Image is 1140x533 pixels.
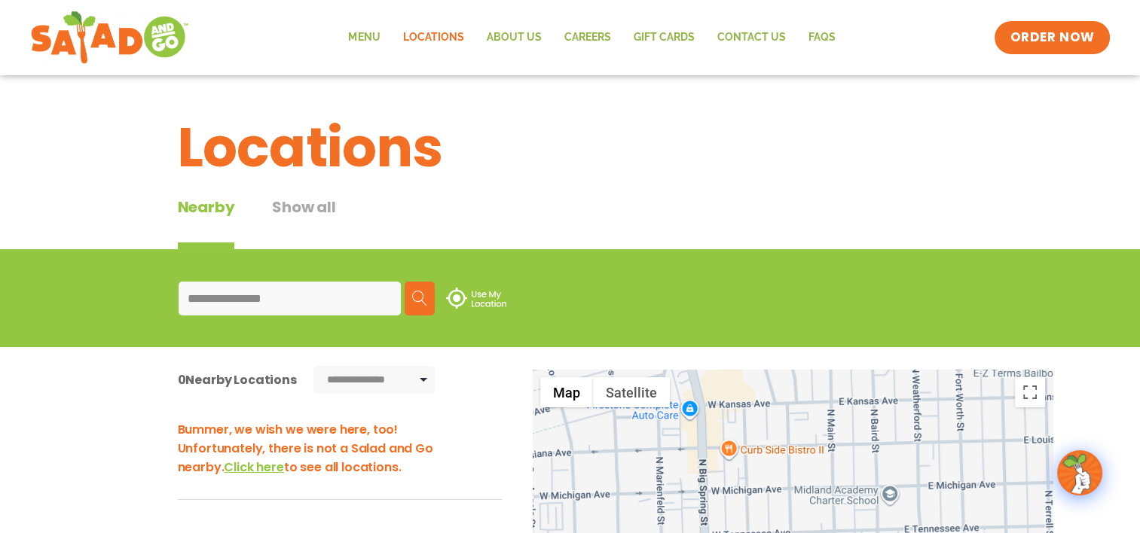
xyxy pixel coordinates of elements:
[178,107,963,188] h1: Locations
[1059,452,1101,494] img: wpChatIcon
[796,20,846,55] a: FAQs
[622,20,705,55] a: GIFT CARDS
[552,20,622,55] a: Careers
[178,371,186,388] span: 0
[593,377,670,407] button: Show satellite imagery
[337,20,846,55] nav: Menu
[412,291,427,306] img: search.svg
[705,20,796,55] a: Contact Us
[178,196,235,249] div: Nearby
[30,8,189,68] img: new-SAG-logo-768×292
[475,20,552,55] a: About Us
[446,288,506,309] img: use-location.svg
[995,21,1109,54] a: ORDER NOW
[178,420,502,477] h3: Bummer, we wish we were here, too! Unfortunately, there is not a Salad and Go nearby. to see all ...
[337,20,391,55] a: Menu
[178,196,374,249] div: Tabbed content
[1015,377,1045,407] button: Toggle fullscreen view
[1010,29,1094,47] span: ORDER NOW
[272,196,335,249] button: Show all
[391,20,475,55] a: Locations
[540,377,593,407] button: Show street map
[178,370,297,389] div: Nearby Locations
[224,458,283,476] span: Click here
